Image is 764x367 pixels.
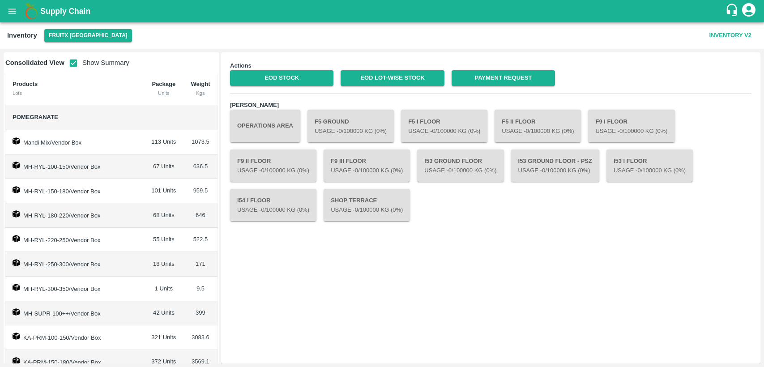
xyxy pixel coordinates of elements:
button: F5 GroundUsage -0/100000 Kg (0%) [307,110,394,142]
div: Lots [13,89,137,97]
td: 55 Units [144,228,184,252]
b: Actions [230,62,252,69]
td: MH-RYL-300-350/Vendor Box [5,277,144,301]
a: Supply Chain [40,5,725,17]
a: Payment Request [452,70,555,86]
td: MH-RYL-180-220/Vendor Box [5,203,144,228]
td: 42 Units [144,301,184,326]
td: 1073.5 [184,130,218,155]
td: KA-PRM-100-150/Vendor Box [5,325,144,350]
img: box [13,284,20,291]
button: I53 I FloorUsage -0/100000 Kg (0%) [606,149,693,182]
button: F9 III FloorUsage -0/100000 Kg (0%) [324,149,410,182]
button: F9 I FloorUsage -0/100000 Kg (0%) [588,110,674,142]
b: Weight [191,81,210,87]
div: Units [151,89,176,97]
img: box [13,162,20,169]
td: 68 Units [144,203,184,228]
div: customer-support [725,3,741,19]
p: Usage - 0 /100000 Kg (0%) [237,166,309,175]
b: Consolidated View [5,59,64,66]
img: box [13,210,20,218]
button: I53 Ground FloorUsage -0/100000 Kg (0%) [417,149,504,182]
p: Usage - 0 /100000 Kg (0%) [502,127,574,136]
b: Package [152,81,175,87]
td: 1 Units [144,277,184,301]
td: Mandi Mix/Vendor Box [5,130,144,155]
img: box [13,357,20,364]
td: 18 Units [144,252,184,277]
span: Show Summary [64,59,129,66]
td: MH-SUPR-100++/Vendor Box [5,301,144,326]
button: F5 I FloorUsage -0/100000 Kg (0%) [401,110,487,142]
img: box [13,259,20,266]
a: EOD Lot-wise Stock [341,70,444,86]
img: box [13,235,20,242]
td: 522.5 [184,228,218,252]
button: open drawer [2,1,22,21]
b: Inventory [7,32,37,39]
td: MH-RYL-150-180/Vendor Box [5,179,144,204]
button: Select DC [44,29,132,42]
p: Usage - 0 /100000 Kg (0%) [315,127,387,136]
td: MH-RYL-250-300/Vendor Box [5,252,144,277]
td: 321 Units [144,325,184,350]
b: [PERSON_NAME] [230,102,279,108]
button: Operations Area [230,110,300,142]
span: Pomegranate [13,114,58,120]
td: 959.5 [184,179,218,204]
td: 636.5 [184,154,218,179]
td: 67 Units [144,154,184,179]
td: MH-RYL-220-250/Vendor Box [5,228,144,252]
p: Usage - 0 /100000 Kg (0%) [237,206,309,214]
b: Products [13,81,38,87]
td: 399 [184,301,218,326]
p: Usage - 0 /100000 Kg (0%) [331,206,403,214]
button: F5 II FloorUsage -0/100000 Kg (0%) [495,110,581,142]
button: I53 Ground Floor - PSZUsage -0/100000 Kg (0%) [511,149,599,182]
img: box [13,308,20,316]
div: account of current user [741,2,757,21]
td: 9.5 [184,277,218,301]
p: Usage - 0 /100000 Kg (0%) [595,127,667,136]
td: 3083.6 [184,325,218,350]
a: EOD Stock [230,70,333,86]
td: 171 [184,252,218,277]
div: Kgs [191,89,210,97]
td: 113 Units [144,130,184,155]
button: Shop TerraceUsage -0/100000 Kg (0%) [324,189,410,221]
td: 646 [184,203,218,228]
p: Usage - 0 /100000 Kg (0%) [408,127,480,136]
td: 101 Units [144,179,184,204]
img: box [13,186,20,193]
img: box [13,137,20,145]
button: I54 I FloorUsage -0/100000 Kg (0%) [230,189,316,221]
p: Usage - 0 /100000 Kg (0%) [424,166,496,175]
button: F9 II FloorUsage -0/100000 Kg (0%) [230,149,316,182]
button: Inventory V2 [706,28,755,43]
img: box [13,333,20,340]
p: Usage - 0 /100000 Kg (0%) [518,166,592,175]
td: MH-RYL-100-150/Vendor Box [5,154,144,179]
p: Usage - 0 /100000 Kg (0%) [331,166,403,175]
p: Usage - 0 /100000 Kg (0%) [614,166,686,175]
img: logo [22,2,40,20]
b: Supply Chain [40,7,90,16]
